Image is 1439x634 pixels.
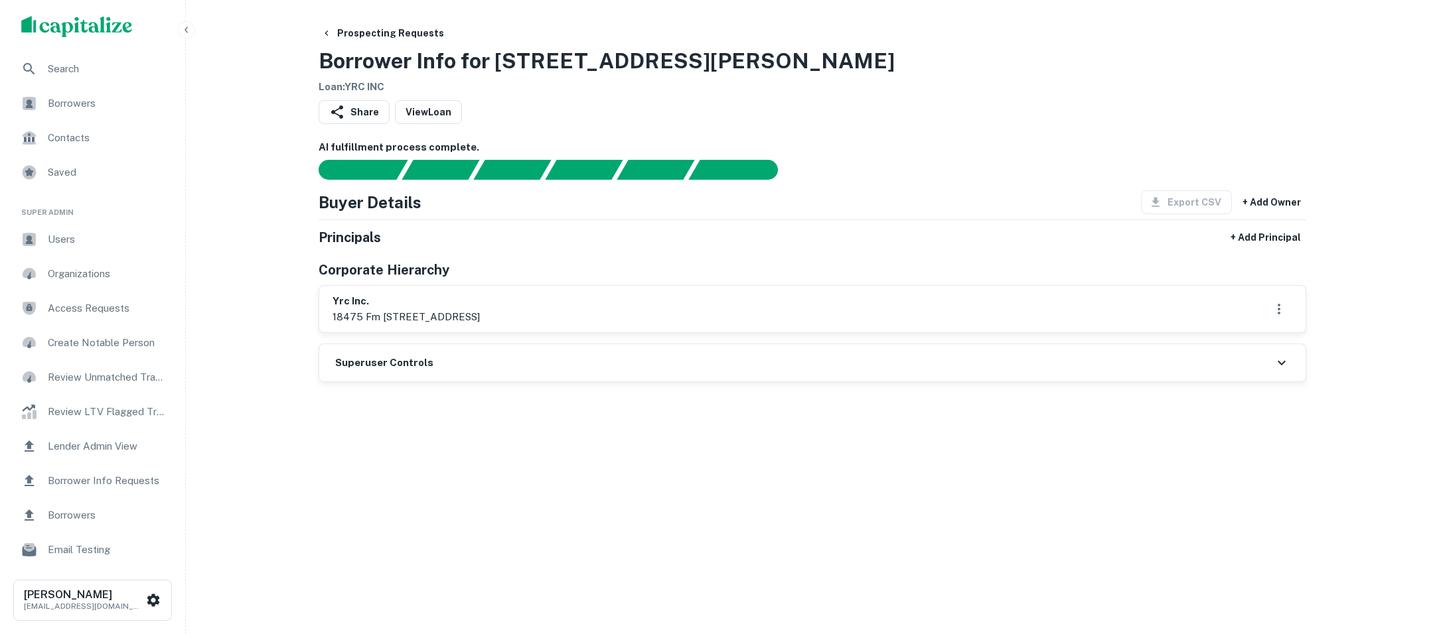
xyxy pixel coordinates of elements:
button: Prospecting Requests [316,21,449,45]
h5: Corporate Hierarchy [319,260,449,280]
span: Organizations [48,266,167,282]
p: [EMAIL_ADDRESS][DOMAIN_NAME] [24,600,143,612]
span: Borrowers [48,507,167,523]
a: Create Notable Person [11,327,175,359]
div: Documents found, AI parsing details... [473,160,551,180]
span: Contacts [48,130,167,146]
span: Review Unmatched Transactions [48,369,167,385]
a: Access Requests [11,292,175,324]
span: Saved [48,164,167,180]
h4: Buyer Details [319,190,421,214]
span: Lender Admin View [48,438,167,454]
a: Email Testing [11,534,175,566]
h6: AI fulfillment process complete. [319,140,1306,155]
div: Principals found, still searching for contact information. This may take time... [617,160,694,180]
span: Search [48,61,167,77]
h6: Superuser Controls [335,355,433,371]
span: Email Testing [48,542,167,558]
span: Review LTV Flagged Transactions [48,404,167,420]
h3: Borrower Info for [STREET_ADDRESS][PERSON_NAME] [319,45,895,77]
span: Borrower Info Requests [48,473,167,489]
div: Your request is received and processing... [402,160,479,180]
a: Borrowers [11,499,175,531]
p: 18475 fm [STREET_ADDRESS] [333,309,480,325]
span: Create Notable Person [48,335,167,351]
span: Access Requests [48,300,167,316]
span: Users [48,231,167,247]
div: Principals found, AI now looking for contact information... [545,160,623,180]
button: + Add Owner [1237,190,1306,214]
a: Users [11,223,175,255]
span: Borrowers [48,95,167,111]
a: Saved [11,157,175,188]
a: Contacts [11,122,175,154]
h6: [PERSON_NAME] [24,590,143,600]
img: capitalize-logo.png [21,16,133,37]
a: Organizations [11,258,175,290]
h5: Principals [319,227,381,247]
button: [PERSON_NAME][EMAIL_ADDRESS][DOMAIN_NAME] [13,580,172,621]
a: Search [11,53,175,85]
a: Review LTV Flagged Transactions [11,396,175,428]
li: Super Admin [11,191,175,223]
div: AI fulfillment process complete. [689,160,794,180]
a: Borrowers [11,88,175,119]
button: + Add Principal [1225,225,1306,249]
h6: yrc inc. [333,294,480,309]
button: Share [319,100,390,124]
iframe: Chat Widget [1373,528,1439,592]
a: Review Unmatched Transactions [11,361,175,393]
h6: Loan : YRC INC [319,80,895,95]
a: Borrower Info Requests [11,465,175,497]
div: Sending borrower request to AI... [303,160,402,180]
a: Lender Admin View [11,430,175,462]
a: ViewLoan [395,100,462,124]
